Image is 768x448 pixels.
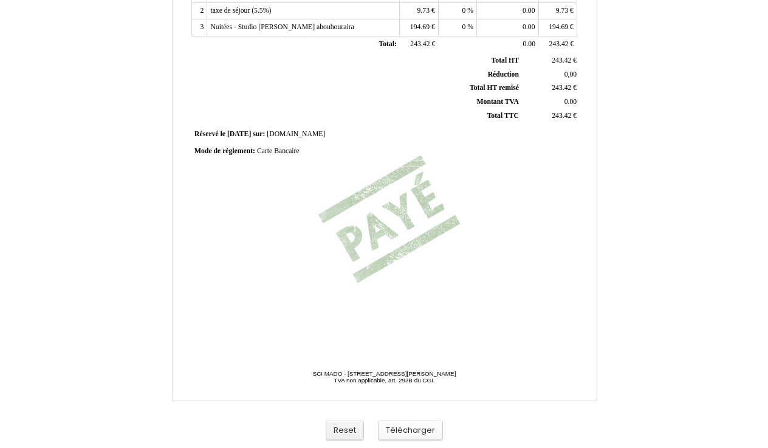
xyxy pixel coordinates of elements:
[538,19,577,36] td: €
[552,57,571,64] span: 243.42
[253,130,265,138] span: sur:
[417,7,430,15] span: 9.73
[492,57,519,64] span: Total HT
[487,112,519,120] span: Total TTC
[400,19,438,36] td: €
[194,147,255,155] span: Mode de règlement:
[552,84,571,92] span: 243.42
[192,2,207,19] td: 2
[410,23,430,31] span: 194.69
[521,81,579,95] td: €
[462,23,466,31] span: 0
[538,2,577,19] td: €
[556,7,568,15] span: 9.73
[523,23,535,31] span: 0.00
[378,421,443,441] button: Télécharger
[379,40,396,48] span: Total:
[400,2,438,19] td: €
[438,19,476,36] td: %
[227,130,251,138] span: [DATE]
[462,7,466,15] span: 0
[210,23,354,31] span: Nuitées - Studio [PERSON_NAME] abouhouraira
[549,40,569,48] span: 243.42
[564,98,577,106] span: 0.00
[521,54,579,67] td: €
[564,71,577,78] span: 0,00
[488,71,519,78] span: Réduction
[257,147,300,155] span: Carte Bancaire
[267,130,325,138] span: [DOMAIN_NAME]
[210,7,271,15] span: taxe de séjour (5.5%)
[410,40,430,48] span: 243.42
[470,84,519,92] span: Total HT remisé
[552,112,571,120] span: 243.42
[194,130,225,138] span: Réservé le
[538,36,577,53] td: €
[477,98,519,106] span: Montant TVA
[549,23,568,31] span: 194.69
[523,7,535,15] span: 0.00
[192,19,207,36] td: 3
[334,377,434,384] span: TVA non applicable, art. 293B du CGI.
[313,370,456,377] span: SCI MADO - [STREET_ADDRESS][PERSON_NAME]
[438,2,476,19] td: %
[400,36,438,53] td: €
[523,40,535,48] span: 0.00
[521,109,579,123] td: €
[326,421,364,441] button: Reset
